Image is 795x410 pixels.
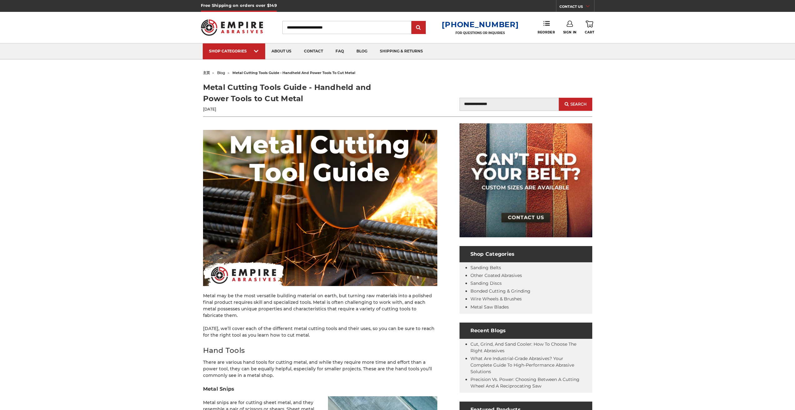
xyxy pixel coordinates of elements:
[563,30,577,34] span: Sign In
[203,293,437,319] p: Metal may be the most versatile building material on earth, but turning raw materials into a poli...
[203,71,210,75] a: 主页
[350,43,374,59] a: blog
[470,296,522,302] a: Wire Wheels & Brushes
[460,323,592,339] h4: Recent Blogs
[470,304,509,310] a: Metal Saw Blades
[470,341,576,353] a: Cut, Grind, and Sand Cooler: How to Choose the Right Abrasives
[585,21,594,34] a: Cart
[460,246,592,262] h4: Shop Categories
[265,43,298,59] a: about us
[203,82,398,104] h1: Metal Cutting Tools Guide - Handheld and Power Tools to Cut Metal
[232,71,355,75] span: metal cutting tools guide - handheld and power tools to cut metal
[559,98,592,111] button: Search
[538,21,555,34] a: Reorder
[298,43,329,59] a: contact
[203,325,437,338] p: [DATE], we’ll cover each of the different metal cutting tools and their uses, so you can be sure ...
[470,273,522,278] a: Other Coated Abrasives
[470,377,579,389] a: Precision vs. Power: Choosing Between a Cutting Wheel and a Reciprocating Saw
[209,49,259,53] div: SHOP CATEGORIES
[538,30,555,34] span: Reorder
[329,43,350,59] a: faq
[470,265,501,270] a: Sanding Belts
[412,22,425,34] input: Submit
[203,106,398,112] p: [DATE]
[374,43,429,59] a: shipping & returns
[203,385,437,393] h3: Metal Snips
[442,20,519,29] a: [PHONE_NUMBER]
[585,30,594,34] span: Cart
[442,31,519,35] p: FOR QUESTIONS OR INQUIRIES
[460,123,592,237] img: promo banner for custom belts.
[201,15,263,40] img: Empire Abrasives
[559,3,594,12] a: CONTACT US
[217,71,225,75] a: blog
[570,102,587,106] span: Search
[203,130,437,286] img: Metal Cutting Tools Guide - Handheld and Power Tools to Cut Metal
[470,280,502,286] a: Sanding Discs
[470,356,574,374] a: What Are Industrial-Grade Abrasives? Your Complete Guide to High-Performance Abrasive Solutions
[203,359,437,379] p: There are various hand tools for cutting metal, and while they require more time and effort than ...
[203,345,437,356] h2: Hand Tools
[470,288,530,294] a: Bonded Cutting & Grinding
